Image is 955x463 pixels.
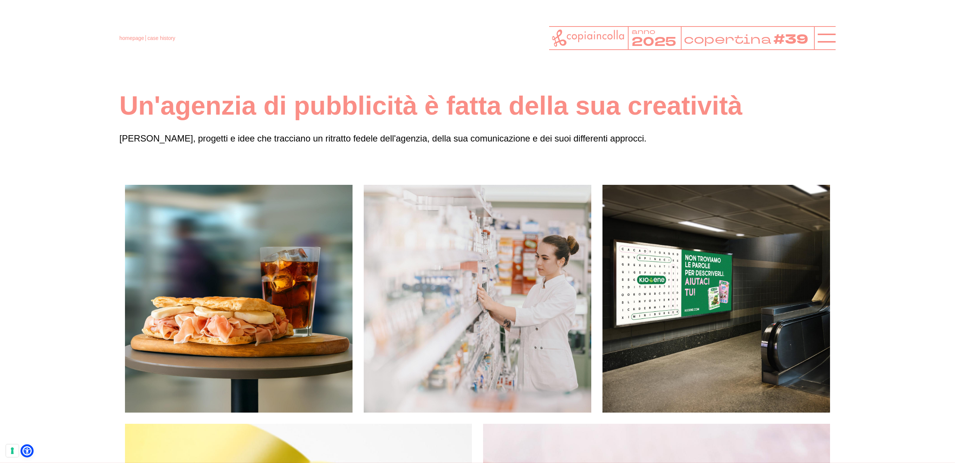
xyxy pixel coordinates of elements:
[632,33,677,50] tspan: 2025
[632,27,655,36] tspan: anno
[684,31,773,48] tspan: copertina
[119,35,144,41] a: homepage
[775,31,810,49] tspan: #39
[147,35,175,41] span: case history
[22,446,32,456] a: Open Accessibility Menu
[6,444,19,457] button: Le tue preferenze relative al consenso per le tecnologie di tracciamento
[119,131,836,146] p: [PERSON_NAME], progetti e idee che tracciano un ritratto fedele dell'agenzia, della sua comunicaz...
[119,90,836,122] h1: Un'agenzia di pubblicità è fatta della sua creatività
